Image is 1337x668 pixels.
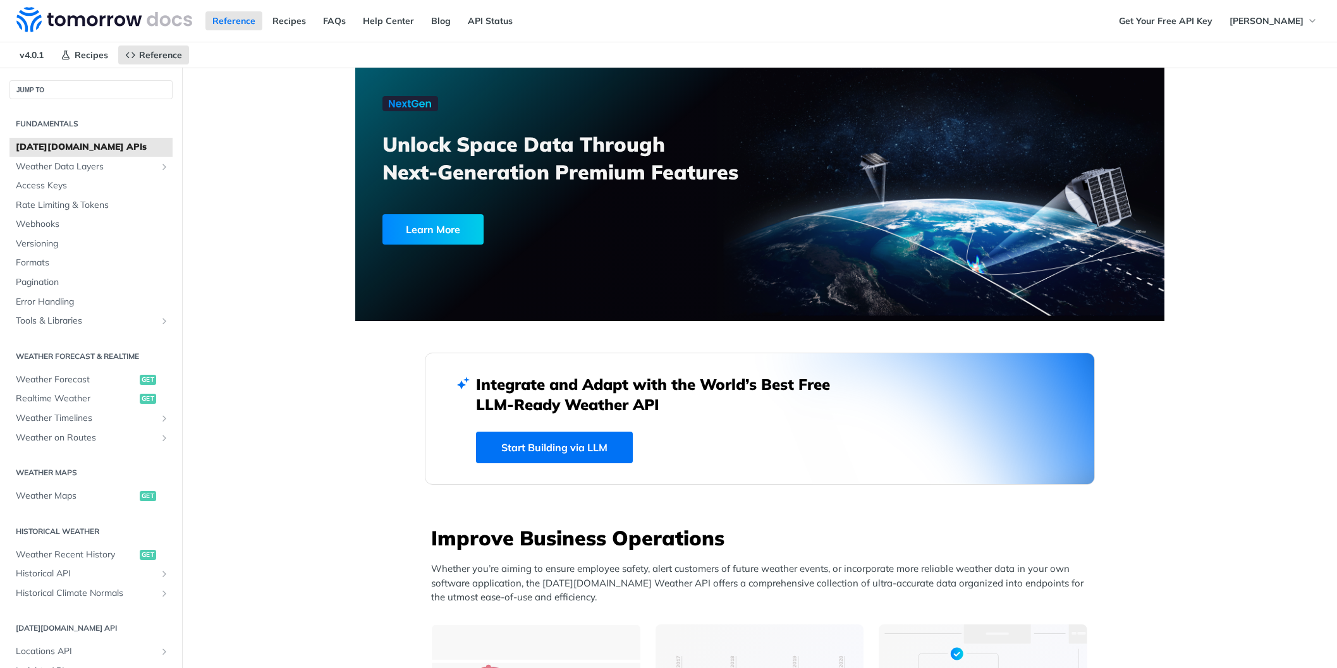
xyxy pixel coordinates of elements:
a: Locations APIShow subpages for Locations API [9,642,173,661]
h3: Improve Business Operations [431,524,1095,552]
h2: Fundamentals [9,118,173,130]
span: Weather Recent History [16,549,137,561]
a: Formats [9,253,173,272]
a: API Status [461,11,520,30]
a: Error Handling [9,293,173,312]
button: Show subpages for Weather Data Layers [159,162,169,172]
a: Pagination [9,273,173,292]
button: Show subpages for Locations API [159,647,169,657]
span: Weather Maps [16,490,137,502]
span: Access Keys [16,179,169,192]
h2: Integrate and Adapt with the World’s Best Free LLM-Ready Weather API [476,374,849,415]
a: Historical Climate NormalsShow subpages for Historical Climate Normals [9,584,173,603]
span: Formats [16,257,169,269]
a: Help Center [356,11,421,30]
span: get [140,491,156,501]
span: v4.0.1 [13,46,51,64]
span: get [140,375,156,385]
button: JUMP TO [9,80,173,99]
button: Show subpages for Weather Timelines [159,413,169,423]
button: Show subpages for Tools & Libraries [159,316,169,326]
span: Locations API [16,645,156,658]
a: Start Building via LLM [476,432,633,463]
a: Weather Data LayersShow subpages for Weather Data Layers [9,157,173,176]
a: FAQs [316,11,353,30]
h2: [DATE][DOMAIN_NAME] API [9,622,173,634]
h2: Historical Weather [9,526,173,537]
span: Pagination [16,276,169,289]
span: Rate Limiting & Tokens [16,199,169,212]
a: Reference [205,11,262,30]
a: Rate Limiting & Tokens [9,196,173,215]
span: Weather Timelines [16,412,156,425]
a: Get Your Free API Key [1112,11,1219,30]
button: Show subpages for Weather on Routes [159,433,169,443]
a: Realtime Weatherget [9,389,173,408]
a: Access Keys [9,176,173,195]
a: Weather Mapsget [9,487,173,506]
a: Weather TimelinesShow subpages for Weather Timelines [9,409,173,428]
button: Show subpages for Historical API [159,569,169,579]
span: Error Handling [16,296,169,308]
span: Recipes [75,49,108,61]
span: Historical Climate Normals [16,587,156,600]
span: Weather Forecast [16,373,137,386]
span: Reference [139,49,182,61]
span: Realtime Weather [16,392,137,405]
span: Tools & Libraries [16,315,156,327]
div: Learn More [382,214,484,245]
h2: Weather Forecast & realtime [9,351,173,362]
a: Tools & LibrariesShow subpages for Tools & Libraries [9,312,173,331]
a: Weather Recent Historyget [9,545,173,564]
span: [PERSON_NAME] [1230,15,1303,27]
a: Webhooks [9,215,173,234]
a: Blog [424,11,458,30]
img: Tomorrow.io Weather API Docs [16,7,192,32]
a: Recipes [266,11,313,30]
a: Versioning [9,234,173,253]
h3: Unlock Space Data Through Next-Generation Premium Features [382,130,774,186]
span: Versioning [16,238,169,250]
a: Weather on RoutesShow subpages for Weather on Routes [9,428,173,447]
a: Learn More [382,214,695,245]
a: Reference [118,46,189,64]
a: Weather Forecastget [9,370,173,389]
span: Weather Data Layers [16,161,156,173]
span: [DATE][DOMAIN_NAME] APIs [16,141,169,154]
a: Recipes [54,46,115,64]
span: Webhooks [16,218,169,231]
p: Whether you’re aiming to ensure employee safety, alert customers of future weather events, or inc... [431,562,1095,605]
a: [DATE][DOMAIN_NAME] APIs [9,138,173,157]
span: get [140,550,156,560]
a: Historical APIShow subpages for Historical API [9,564,173,583]
button: Show subpages for Historical Climate Normals [159,588,169,598]
button: [PERSON_NAME] [1223,11,1324,30]
span: Historical API [16,568,156,580]
img: NextGen [382,96,438,111]
span: Weather on Routes [16,432,156,444]
span: get [140,394,156,404]
h2: Weather Maps [9,467,173,478]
